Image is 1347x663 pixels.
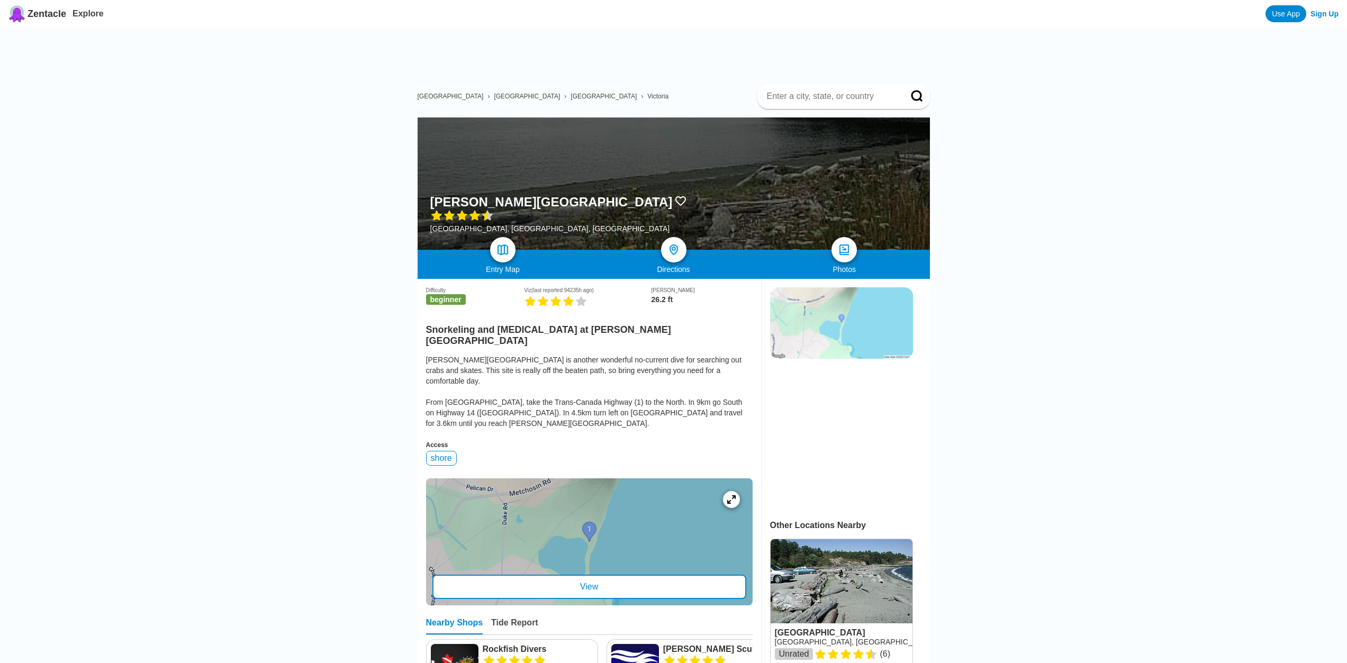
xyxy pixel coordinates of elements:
[430,195,673,210] h1: [PERSON_NAME][GEOGRAPHIC_DATA]
[418,265,589,274] div: Entry Map
[426,287,525,293] div: Difficulty
[8,5,25,22] img: Zentacle logo
[647,93,668,100] a: Victoria
[661,237,686,262] a: directions
[483,644,593,655] a: Rockfish Divers
[652,295,753,304] div: 26.2 ft
[491,618,538,634] div: Tide Report
[28,8,66,20] span: Zentacle
[838,243,851,256] img: photos
[494,93,560,100] a: [GEOGRAPHIC_DATA]
[8,5,66,22] a: Zentacle logoZentacle
[496,243,509,256] img: map
[490,237,516,262] a: map
[770,287,913,359] img: staticmap
[73,9,104,18] a: Explore
[418,93,484,100] a: [GEOGRAPHIC_DATA]
[430,224,688,233] div: [GEOGRAPHIC_DATA], [GEOGRAPHIC_DATA], [GEOGRAPHIC_DATA]
[426,441,753,449] div: Access
[487,93,490,100] span: ›
[1310,10,1339,18] a: Sign Up
[426,618,483,634] div: Nearby Shops
[652,287,753,293] div: [PERSON_NAME]
[426,451,457,466] div: shore
[766,91,896,102] input: Enter a city, state, or country
[1265,5,1306,22] a: Use App
[426,294,466,305] span: beginner
[426,318,753,347] h2: Snorkeling and [MEDICAL_DATA] at [PERSON_NAME][GEOGRAPHIC_DATA]
[770,521,930,530] div: Other Locations Nearby
[759,265,930,274] div: Photos
[588,265,759,274] div: Directions
[524,287,651,293] div: Viz (last reported 94235h ago)
[564,93,566,100] span: ›
[667,243,680,256] img: directions
[571,93,637,100] a: [GEOGRAPHIC_DATA]
[432,575,746,599] div: View
[426,355,753,429] div: [PERSON_NAME][GEOGRAPHIC_DATA] is another wonderful no-current dive for searching out crabs and s...
[831,237,857,262] a: photos
[663,644,774,655] a: [PERSON_NAME] Scuba Shop, Ltd.
[775,638,1015,646] a: [GEOGRAPHIC_DATA], [GEOGRAPHIC_DATA], [GEOGRAPHIC_DATA]
[426,478,753,605] a: entry mapView
[641,93,643,100] span: ›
